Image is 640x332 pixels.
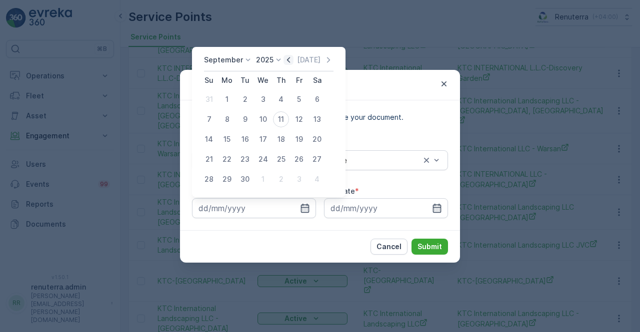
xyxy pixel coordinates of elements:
[291,151,307,167] div: 26
[254,71,272,89] th: Wednesday
[218,71,236,89] th: Monday
[219,151,235,167] div: 22
[255,91,271,107] div: 3
[273,151,289,167] div: 25
[309,151,325,167] div: 27
[219,91,235,107] div: 1
[236,71,254,89] th: Tuesday
[204,55,243,65] p: September
[273,111,289,127] div: 11
[200,71,218,89] th: Sunday
[237,151,253,167] div: 23
[237,111,253,127] div: 9
[411,239,448,255] button: Submit
[256,55,273,65] p: 2025
[291,171,307,187] div: 3
[201,131,217,147] div: 14
[255,131,271,147] div: 17
[297,55,320,65] p: [DATE]
[255,111,271,127] div: 10
[309,171,325,187] div: 4
[370,239,407,255] button: Cancel
[291,91,307,107] div: 5
[219,131,235,147] div: 15
[201,111,217,127] div: 7
[309,91,325,107] div: 6
[192,198,316,218] input: dd/mm/yyyy
[291,111,307,127] div: 12
[201,171,217,187] div: 28
[272,71,290,89] th: Thursday
[237,131,253,147] div: 16
[417,242,442,252] p: Submit
[273,131,289,147] div: 18
[219,111,235,127] div: 8
[201,151,217,167] div: 21
[201,91,217,107] div: 31
[255,151,271,167] div: 24
[290,71,308,89] th: Friday
[376,242,401,252] p: Cancel
[309,111,325,127] div: 13
[255,171,271,187] div: 1
[273,91,289,107] div: 4
[237,91,253,107] div: 2
[308,71,326,89] th: Saturday
[273,171,289,187] div: 2
[309,131,325,147] div: 20
[291,131,307,147] div: 19
[324,198,448,218] input: dd/mm/yyyy
[219,171,235,187] div: 29
[237,171,253,187] div: 30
